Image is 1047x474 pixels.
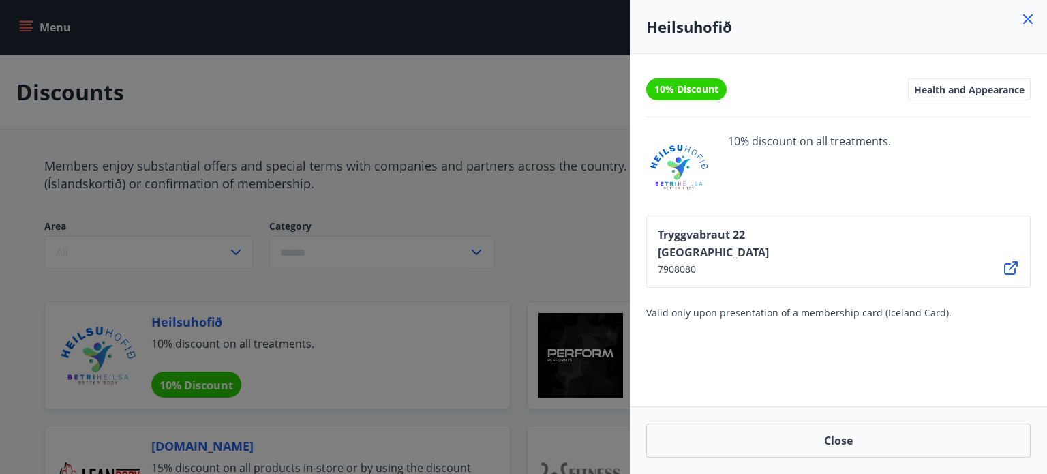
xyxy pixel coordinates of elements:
span: Tryggvabraut 22 [658,227,769,242]
span: Valid only upon presentation of a membership card (Iceland Card). [646,306,952,319]
h4: Heilsuhofið [646,16,1031,37]
span: Health and Appearance [914,83,1025,95]
button: Close [646,424,1031,458]
span: [GEOGRAPHIC_DATA] [658,245,769,260]
span: 10% discount on all treatments. [728,134,891,199]
span: 7908080 [658,263,769,276]
span: 10% Discount [654,83,718,96]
